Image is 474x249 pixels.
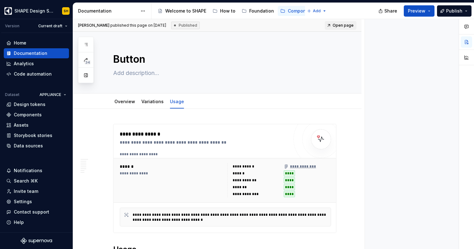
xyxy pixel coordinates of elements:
[4,59,69,69] a: Analytics
[78,8,137,14] div: Documentation
[112,52,335,67] textarea: Button
[4,99,69,109] a: Design tokens
[4,110,69,120] a: Components
[21,238,52,244] svg: Supernova Logo
[408,8,425,14] span: Preview
[4,38,69,48] a: Home
[38,24,62,29] span: Current draft
[114,99,135,104] a: Overview
[446,8,462,14] span: Publish
[155,5,304,17] div: Page tree
[64,8,68,13] div: SH
[141,99,164,104] a: Variations
[14,132,52,139] div: Storybook stories
[14,178,38,184] div: Search ⌘K
[220,8,235,14] div: How to
[333,23,354,28] span: Open page
[278,6,342,16] a: Components & Patterns
[4,141,69,151] a: Data sources
[171,22,200,29] div: Published
[112,95,138,108] div: Overview
[167,95,187,108] div: Usage
[139,95,166,108] div: Variations
[437,5,471,17] button: Publish
[4,48,69,58] a: Documentation
[4,130,69,140] a: Storybook stories
[78,23,109,28] span: [PERSON_NAME]
[14,219,24,225] div: Help
[404,5,434,17] button: Preview
[170,99,184,104] a: Usage
[14,101,45,108] div: Design tokens
[14,61,34,67] div: Analytics
[14,8,55,14] div: SHAPE Design System
[14,209,49,215] div: Contact support
[39,92,61,97] span: APPLIANCE
[84,60,91,65] span: 34
[37,90,69,99] button: APPLIANCE
[1,4,71,18] button: SHAPE Design SystemSH
[14,188,38,194] div: Invite team
[313,8,321,13] span: Add
[325,21,356,30] a: Open page
[5,24,19,29] div: Version
[4,7,12,15] img: 1131f18f-9b94-42a4-847a-eabb54481545.png
[4,69,69,79] a: Code automation
[14,112,42,118] div: Components
[155,6,209,16] a: Welcome to SHAPE
[165,8,206,14] div: Welcome to SHAPE
[4,186,69,196] a: Invite team
[4,166,69,176] button: Notifications
[14,143,43,149] div: Data sources
[14,71,52,77] div: Code automation
[4,207,69,217] button: Contact support
[4,217,69,227] button: Help
[14,40,26,46] div: Home
[14,199,32,205] div: Settings
[239,6,276,16] a: Foundation
[4,120,69,130] a: Assets
[4,176,69,186] button: Search ⌘K
[14,167,42,174] div: Notifications
[249,8,274,14] div: Foundation
[35,22,70,30] button: Current draft
[14,50,47,56] div: Documentation
[375,5,401,17] button: Share
[210,6,238,16] a: How to
[305,7,329,15] button: Add
[384,8,397,14] span: Share
[288,8,340,14] div: Components & Patterns
[4,197,69,207] a: Settings
[5,92,19,97] div: Dataset
[14,122,29,128] div: Assets
[78,23,166,28] span: published this page on [DATE]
